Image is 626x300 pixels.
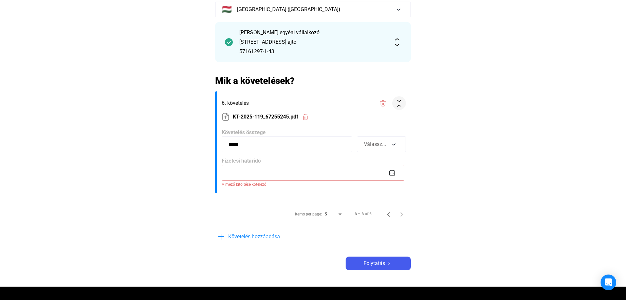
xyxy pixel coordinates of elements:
img: collapse [396,100,403,107]
div: 6 – 6 of 6 [355,210,372,218]
div: Items per page: [295,210,322,218]
img: arrow-right-white [385,262,393,265]
span: Folytatás [364,260,385,267]
button: collapse [392,96,406,110]
span: Válassz... [364,141,386,147]
span: 6. követelés [222,99,373,107]
span: 5 [325,212,327,216]
h2: Mik a követelések? [215,75,411,87]
span: KT-2025-119_67255245.pdf [233,113,298,121]
img: trash-red [380,100,386,107]
img: expand [393,38,401,46]
button: Next page [395,207,408,220]
button: Folytatásarrow-right-white [346,257,411,270]
img: upload-paper [222,113,230,121]
img: checkmark-darker-green-circle [225,38,233,46]
span: Követelés hozzáadása [228,233,280,241]
img: plus-blue [217,233,225,241]
span: 🇭🇺 [222,6,232,13]
span: [GEOGRAPHIC_DATA] ([GEOGRAPHIC_DATA]) [237,6,340,13]
img: trash-red [302,114,309,120]
mat-select: Items per page: [325,210,343,218]
button: Previous page [382,207,395,220]
button: trash-red [376,96,390,110]
span: A mező kitöltése kötelező! [222,181,406,188]
button: Válassz... [357,136,406,152]
button: 🇭🇺[GEOGRAPHIC_DATA] ([GEOGRAPHIC_DATA]) [215,2,411,17]
div: [PERSON_NAME] egyéni vállalkozó [239,29,387,37]
div: [STREET_ADDRESS] ajtó [239,38,387,46]
button: plus-blueKövetelés hozzáadása [215,230,313,244]
div: Open Intercom Messenger [601,275,616,290]
span: Követelés összege [222,129,266,135]
div: 57161297-1-43 [239,48,387,55]
span: Fizetési határidő [222,158,261,164]
button: trash-red [298,110,312,124]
